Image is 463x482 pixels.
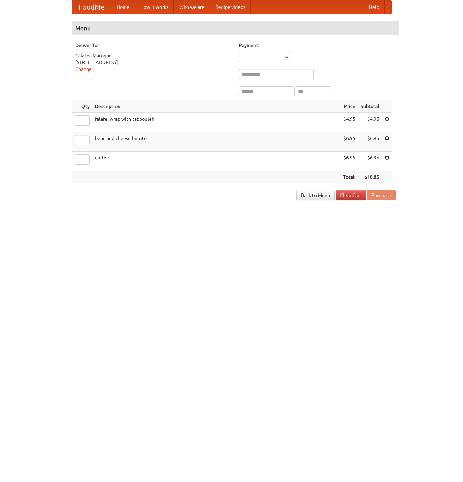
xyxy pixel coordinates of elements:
td: $4.95 [358,113,382,132]
a: How it works [135,0,174,14]
th: $18.85 [358,171,382,184]
th: Subtotal [358,100,382,113]
th: Price [340,100,358,113]
td: $6.95 [358,152,382,171]
td: $4.95 [340,113,358,132]
th: Total: [340,171,358,184]
a: Back to Menu [296,190,335,200]
button: Purchase [367,190,396,200]
td: $6.95 [340,152,358,171]
div: [STREET_ADDRESS] [75,59,232,66]
th: Description [92,100,340,113]
a: Help [364,0,385,14]
a: Recipe videos [210,0,251,14]
td: $6.95 [340,132,358,152]
td: coffee [92,152,340,171]
td: falafel wrap with tabbouleh [92,113,340,132]
td: $6.95 [358,132,382,152]
h4: Menu [72,21,399,35]
a: Change [75,66,92,72]
a: FoodMe [72,0,111,14]
td: bean and cheese burrito [92,132,340,152]
a: Who we are [174,0,210,14]
a: Clear Cart [336,190,366,200]
h5: Payment: [239,42,396,49]
div: Galatea Marogon [75,52,232,59]
th: Qty [72,100,92,113]
h5: Deliver To: [75,42,232,49]
a: Home [111,0,135,14]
